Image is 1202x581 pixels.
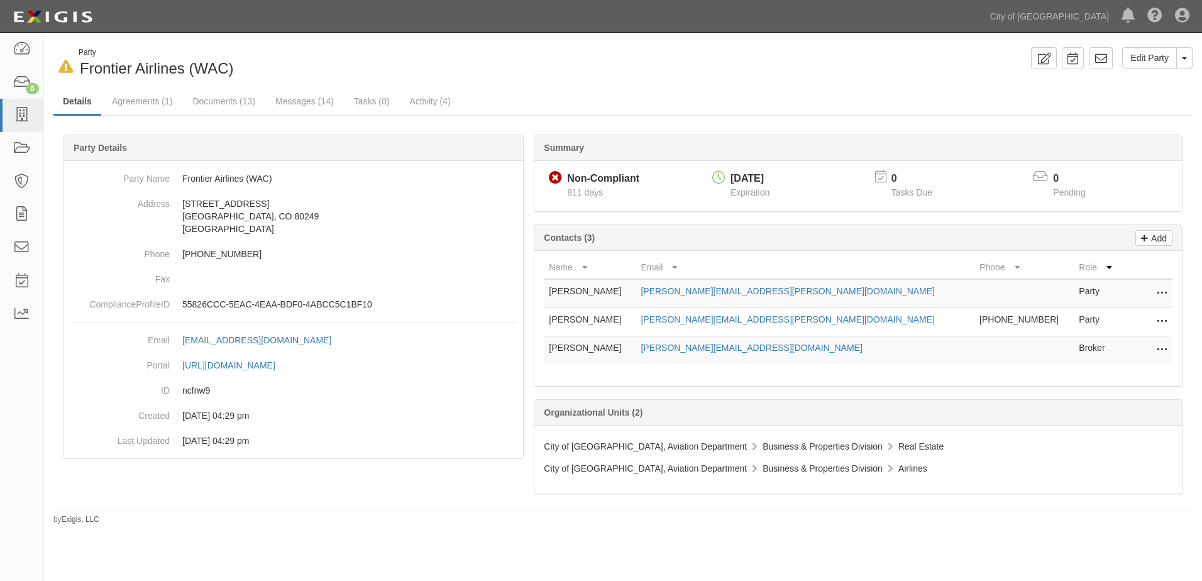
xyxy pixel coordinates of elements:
dd: Frontier Airlines (WAC) [69,166,518,191]
b: Organizational Units (2) [544,407,642,418]
dt: Email [69,328,170,346]
td: Broker [1074,336,1122,365]
a: Add [1135,230,1172,246]
span: Business & Properties Division [763,441,883,451]
th: Name [544,256,636,279]
dd: 06/30/2023 04:29 pm [69,403,518,428]
dt: Last Updated [69,428,170,447]
i: In Default since 08/05/2025 [58,60,74,74]
dt: Portal [69,353,170,372]
img: logo-5460c22ac91f19d4615b14bd174203de0afe785f0fc80cf4dbbc73dc1793850b.png [9,6,96,28]
dd: [PHONE_NUMBER] [69,241,518,267]
a: [URL][DOMAIN_NAME] [182,360,289,370]
a: [PERSON_NAME][EMAIL_ADDRESS][PERSON_NAME][DOMAIN_NAME] [641,286,935,296]
td: [PERSON_NAME] [544,279,636,308]
th: Email [636,256,974,279]
a: City of [GEOGRAPHIC_DATA] [984,4,1115,29]
i: Help Center - Complianz [1147,9,1162,24]
p: 55826CCC-5EAC-4EAA-BDF0-4ABCC5C1BF10 [182,298,518,311]
td: [PERSON_NAME] [544,336,636,365]
dt: Address [69,191,170,210]
dd: [STREET_ADDRESS] [GEOGRAPHIC_DATA], CO 80249 [GEOGRAPHIC_DATA] [69,191,518,241]
a: Edit Party [1122,47,1177,69]
b: Summary [544,143,584,153]
span: City of [GEOGRAPHIC_DATA], Aviation Department [544,441,747,451]
th: Phone [974,256,1074,279]
a: Exigis, LLC [62,515,99,524]
span: Airlines [898,463,927,473]
div: Frontier Airlines (WAC) [53,47,614,79]
span: Pending [1053,187,1085,197]
span: Real Estate [898,441,944,451]
p: 0 [1053,172,1101,186]
b: Contacts (3) [544,233,595,243]
th: Role [1074,256,1122,279]
dd: 06/30/2023 04:29 pm [69,428,518,453]
div: Party [79,47,233,58]
p: 0 [891,172,948,186]
td: [PERSON_NAME] [544,308,636,336]
a: Tasks (0) [345,89,399,114]
td: Party [1074,279,1122,308]
span: Business & Properties Division [763,463,883,473]
dt: ComplianceProfileID [69,292,170,311]
div: [EMAIL_ADDRESS][DOMAIN_NAME] [182,334,331,346]
a: Activity (4) [400,89,460,114]
div: [DATE] [731,172,769,186]
span: City of [GEOGRAPHIC_DATA], Aviation Department [544,463,747,473]
dt: Phone [69,241,170,260]
dt: Fax [69,267,170,285]
a: Details [53,89,101,116]
i: Non-Compliant [549,172,562,185]
p: Add [1148,231,1167,245]
a: [PERSON_NAME][EMAIL_ADDRESS][DOMAIN_NAME] [641,343,862,353]
small: by [53,514,99,525]
dt: Created [69,403,170,422]
span: Expiration [731,187,769,197]
td: [PHONE_NUMBER] [974,308,1074,336]
a: [EMAIL_ADDRESS][DOMAIN_NAME] [182,335,345,345]
a: [PERSON_NAME][EMAIL_ADDRESS][PERSON_NAME][DOMAIN_NAME] [641,314,935,324]
dd: ncfnw9 [69,378,518,403]
dt: Party Name [69,166,170,185]
dt: ID [69,378,170,397]
span: Tasks Due [891,187,932,197]
div: 6 [26,83,39,94]
a: Documents (13) [183,89,265,114]
span: Since 06/30/2023 [567,187,603,197]
td: Party [1074,308,1122,336]
div: Non-Compliant [567,172,639,186]
a: Agreements (1) [102,89,182,114]
span: Frontier Airlines (WAC) [80,60,233,77]
a: Messages (14) [266,89,343,114]
b: Party Details [74,143,127,153]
